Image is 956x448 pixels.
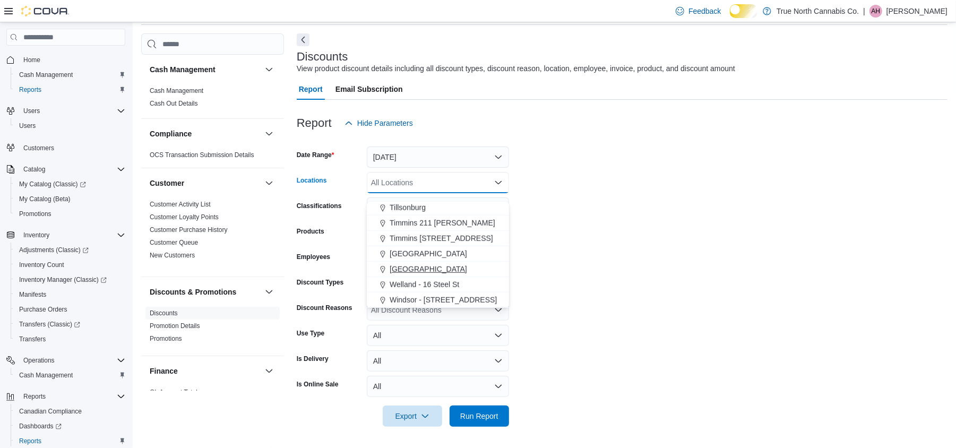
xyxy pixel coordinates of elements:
[150,252,195,259] a: New Customers
[141,198,284,277] div: Customer
[390,218,495,228] span: Timmins 211 [PERSON_NAME]
[11,192,130,206] button: My Catalog (Beta)
[150,87,203,95] span: Cash Management
[150,100,198,107] a: Cash Out Details
[6,48,125,446] nav: Complex example
[15,405,86,418] a: Canadian Compliance
[263,127,275,140] button: Compliance
[11,287,130,302] button: Manifests
[150,201,211,208] a: Customer Activity List
[150,287,236,297] h3: Discounts & Promotions
[21,6,69,16] img: Cova
[19,390,50,403] button: Reports
[2,162,130,177] button: Catalog
[15,178,125,191] span: My Catalog (Classic)
[19,354,125,367] span: Operations
[297,63,735,74] div: View product discount details including all discount types, discount reason, location, employee, ...
[15,259,125,271] span: Inventory Count
[150,238,198,247] span: Customer Queue
[15,68,77,81] a: Cash Management
[15,288,50,301] a: Manifests
[15,435,125,447] span: Reports
[297,151,334,159] label: Date Range
[19,210,51,218] span: Promotions
[19,122,36,130] span: Users
[19,54,45,66] a: Home
[19,105,125,117] span: Users
[19,290,46,299] span: Manifests
[19,261,64,269] span: Inventory Count
[15,435,46,447] a: Reports
[335,79,403,100] span: Email Subscription
[872,5,881,18] span: AH
[777,5,859,18] p: True North Cannabis Co.
[150,366,261,376] button: Finance
[150,251,195,260] span: New Customers
[15,420,125,433] span: Dashboards
[19,407,82,416] span: Canadian Compliance
[390,264,467,274] span: [GEOGRAPHIC_DATA]
[150,128,192,139] h3: Compliance
[150,287,261,297] button: Discounts & Promotions
[15,288,125,301] span: Manifests
[263,177,275,189] button: Customer
[297,329,324,338] label: Use Type
[23,392,46,401] span: Reports
[15,318,125,331] span: Transfers (Classic)
[19,246,89,254] span: Adjustments (Classic)
[150,178,261,188] button: Customer
[150,322,200,330] span: Promotion Details
[2,104,130,118] button: Users
[390,248,467,259] span: [GEOGRAPHIC_DATA]
[19,229,54,242] button: Inventory
[23,107,40,115] span: Users
[15,208,125,220] span: Promotions
[19,142,58,154] a: Customers
[367,246,509,262] button: [GEOGRAPHIC_DATA]
[23,356,55,365] span: Operations
[389,406,436,427] span: Export
[11,82,130,97] button: Reports
[863,5,865,18] p: |
[2,52,130,67] button: Home
[15,273,125,286] span: Inventory Manager (Classic)
[19,422,62,430] span: Dashboards
[297,33,309,46] button: Next
[11,404,130,419] button: Canadian Compliance
[367,350,509,372] button: All
[15,420,66,433] a: Dashboards
[150,309,178,317] span: Discounts
[15,369,77,382] a: Cash Management
[297,278,343,287] label: Discount Types
[11,243,130,257] a: Adjustments (Classic)
[15,369,125,382] span: Cash Management
[15,333,50,346] a: Transfers
[11,177,130,192] a: My Catalog (Classic)
[19,371,73,380] span: Cash Management
[15,244,125,256] span: Adjustments (Classic)
[367,325,509,346] button: All
[150,213,219,221] a: Customer Loyalty Points
[19,195,71,203] span: My Catalog (Beta)
[367,147,509,168] button: [DATE]
[2,389,130,404] button: Reports
[297,202,342,210] label: Classifications
[15,303,125,316] span: Purchase Orders
[15,178,90,191] a: My Catalog (Classic)
[11,118,130,133] button: Users
[297,355,329,363] label: Is Delivery
[15,333,125,346] span: Transfers
[150,151,254,159] a: OCS Transaction Submission Details
[15,318,84,331] a: Transfers (Classic)
[263,63,275,76] button: Cash Management
[19,390,125,403] span: Reports
[19,163,49,176] button: Catalog
[2,140,130,155] button: Customers
[15,273,111,286] a: Inventory Manager (Classic)
[15,244,93,256] a: Adjustments (Classic)
[15,119,125,132] span: Users
[11,206,130,221] button: Promotions
[19,105,44,117] button: Users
